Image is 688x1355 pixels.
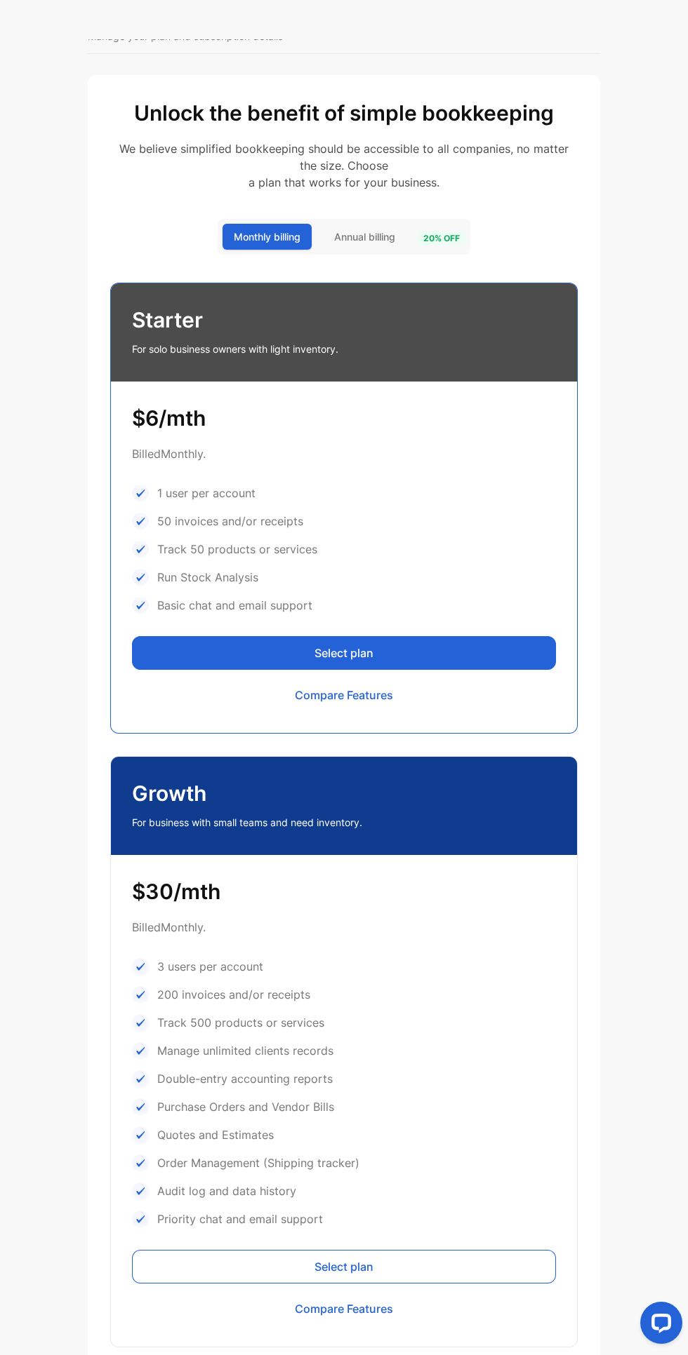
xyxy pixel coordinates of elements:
[418,231,465,245] span: 20 % off
[157,1154,359,1171] p: Order Management (Shipping tracker)
[132,1250,556,1283] button: Select plan
[157,958,263,975] p: 3 users per account
[132,919,556,936] p: Billed Monthly .
[629,1296,688,1355] iframe: LiveChat chat widget
[157,1098,334,1115] p: Purchase Orders and Vendor Bills
[110,140,578,191] p: We believe simplified bookkeeping should be accessible to all companies, no matter the size. Choo...
[157,541,317,558] p: Track 50 products or services
[157,1070,333,1087] p: Double-entry accounting reports
[334,229,395,244] span: Annual billing
[157,569,258,586] p: Run Stock Analysis
[157,1042,333,1059] p: Manage unlimited clients records
[132,678,556,712] button: Compare Features
[223,224,312,250] button: Monthly billing
[132,778,556,809] p: Growth
[234,229,300,244] span: Monthly billing
[157,1126,274,1143] p: Quotes and Estimates
[132,815,556,830] p: For business with small teams and need inventory.
[132,445,556,462] p: Billed Monthly .
[132,1292,556,1326] button: Compare Features
[132,342,556,356] p: For solo business owners with light inventory.
[132,636,556,670] button: Select plan
[157,597,312,614] p: Basic chat and email support
[132,304,556,336] p: Starter
[157,986,310,1003] p: 200 invoices and/or receipts
[157,1211,323,1227] p: Priority chat and email support
[157,485,256,501] p: 1 user per account
[323,224,406,250] button: Annual billing
[132,403,556,434] h1: $6/mth
[157,513,303,530] p: 50 invoices and/or receipts
[157,1182,296,1199] p: Audit log and data history
[110,97,578,129] h2: Unlock the benefit of simple bookkeeping
[132,876,556,908] h1: $30/mth
[157,1014,324,1031] p: Track 500 products or services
